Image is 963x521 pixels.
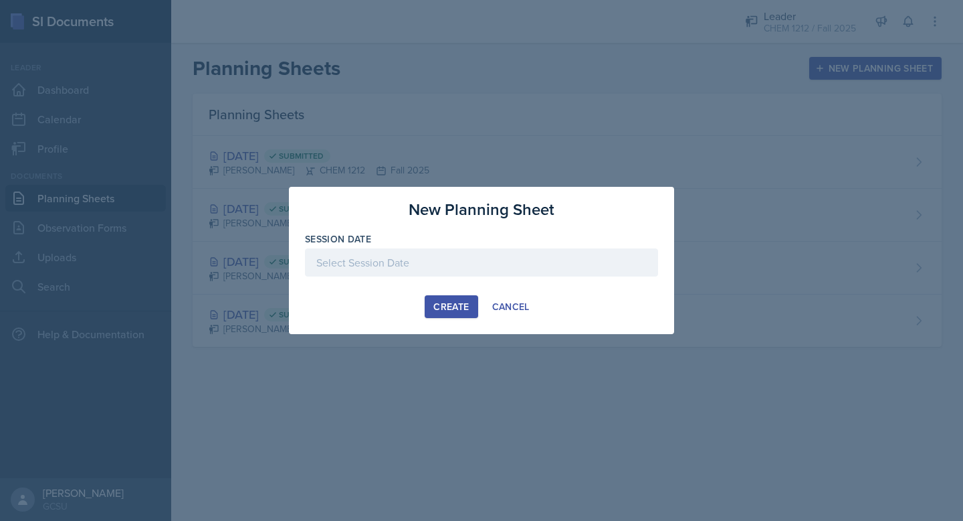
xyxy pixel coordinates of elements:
div: Create [433,301,469,312]
label: Session Date [305,232,371,246]
div: Cancel [492,301,530,312]
button: Create [425,295,477,318]
h3: New Planning Sheet [409,198,554,222]
button: Cancel [484,295,538,318]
